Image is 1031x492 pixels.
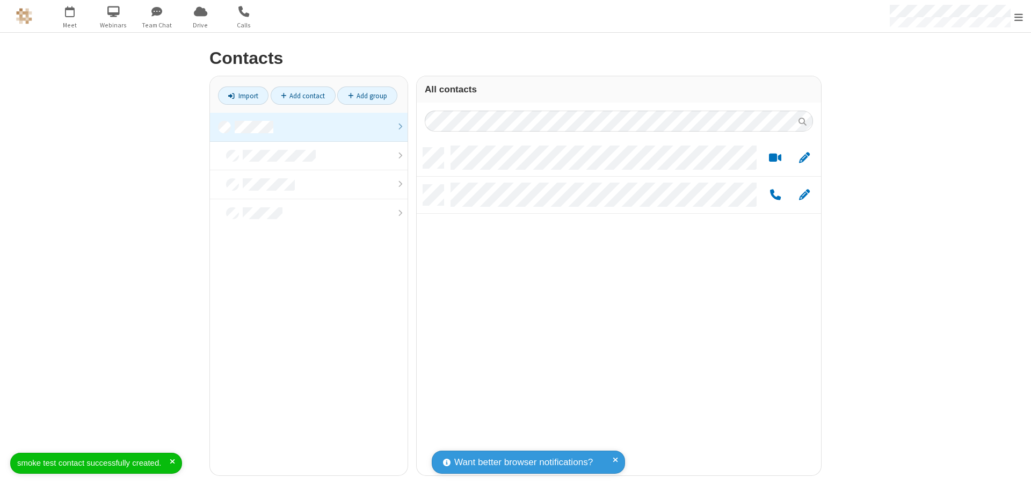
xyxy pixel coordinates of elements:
div: grid [417,140,821,475]
a: Add group [337,86,397,105]
span: Webinars [93,20,134,30]
a: Add contact [271,86,336,105]
a: Import [218,86,268,105]
span: Meet [50,20,90,30]
button: Edit [794,189,815,202]
button: Start a video meeting [765,151,786,165]
button: Call by phone [765,189,786,202]
span: Team Chat [137,20,177,30]
span: Calls [224,20,264,30]
img: QA Selenium DO NOT DELETE OR CHANGE [16,8,32,24]
h2: Contacts [209,49,822,68]
div: smoke test contact successfully created. [17,457,170,469]
button: Edit [794,151,815,165]
span: Drive [180,20,221,30]
h3: All contacts [425,84,813,95]
span: Want better browser notifications? [454,455,593,469]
